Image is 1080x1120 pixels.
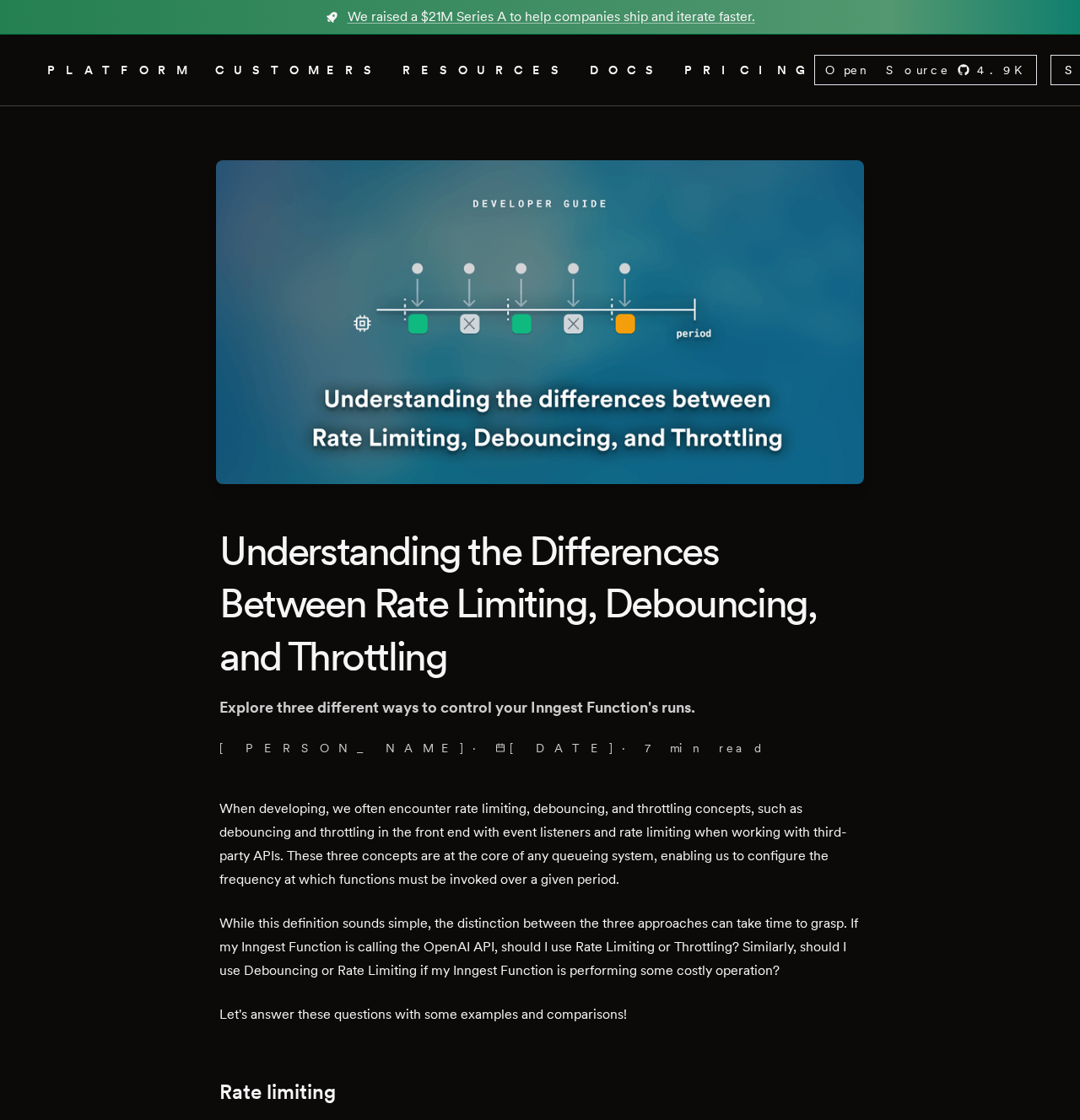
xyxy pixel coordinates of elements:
[215,60,382,81] a: CUSTOMERS
[645,740,764,757] span: 7 min read
[590,60,664,81] a: DOCS
[402,60,570,81] button: RESOURCES
[495,740,615,757] span: [DATE]
[219,797,861,891] p: When developing, we often encounter rate limiting, debouncing, and throttling concepts, such as d...
[219,696,861,719] p: Explore three different ways to control your Inngest Function's runs.
[216,160,864,484] img: Featured image for Understanding the Differences Between Rate Limiting, Debouncing, and Throttlin...
[825,62,950,78] span: Open Source
[219,740,861,757] p: · ·
[219,1003,861,1026] p: Let's answer these questions with some examples and comparisons!
[219,1080,861,1104] h2: Rate limiting
[977,62,1033,78] span: 4.9 K
[348,7,755,27] span: We raised a $21M Series A to help companies ship and iterate faster.
[219,740,466,757] a: [PERSON_NAME]
[47,60,195,81] button: PLATFORM
[219,525,861,682] h1: Understanding the Differences Between Rate Limiting, Debouncing, and Throttling
[684,60,814,81] a: PRICING
[219,912,861,983] p: While this definition sounds simple, the distinction between the three approaches can take time t...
